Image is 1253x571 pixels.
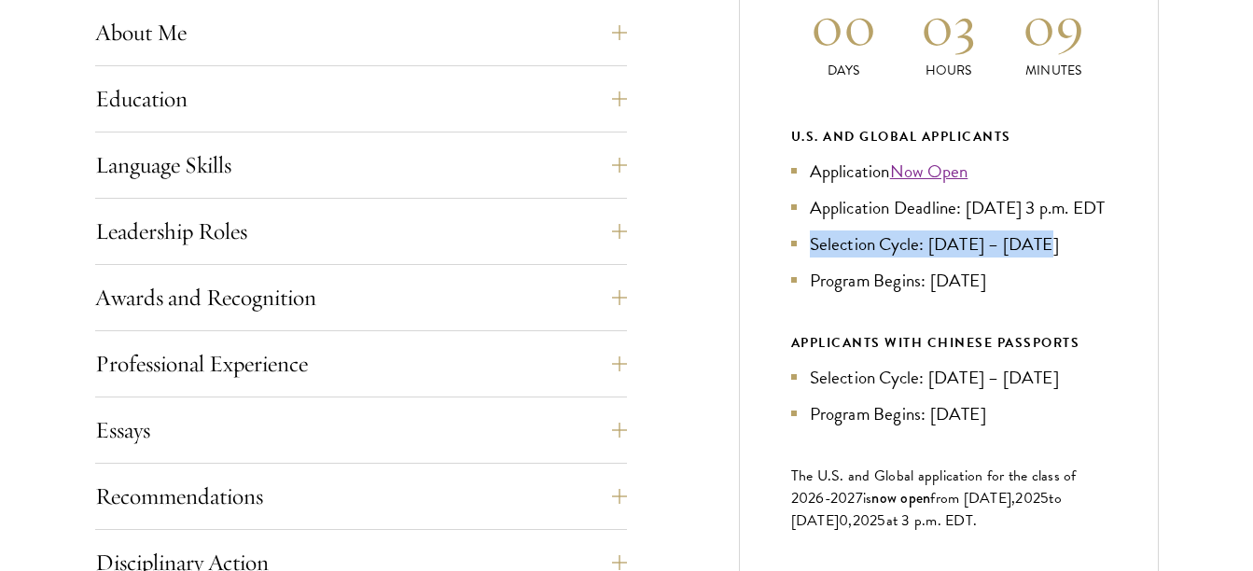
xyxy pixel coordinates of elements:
span: 6 [815,487,824,509]
button: Leadership Roles [95,209,627,254]
span: 7 [856,487,863,509]
div: APPLICANTS WITH CHINESE PASSPORTS [791,331,1107,355]
p: Days [791,61,897,80]
span: The U.S. and Global application for the class of 202 [791,465,1077,509]
p: Hours [896,61,1001,80]
span: 0 [839,509,848,532]
button: Recommendations [95,474,627,519]
span: 5 [1040,487,1049,509]
span: at 3 p.m. EDT. [886,509,978,532]
span: , [848,509,852,532]
span: from [DATE], [930,487,1015,509]
span: -202 [825,487,856,509]
li: Program Begins: [DATE] [791,400,1107,427]
span: now open [871,487,930,508]
button: Education [95,77,627,121]
button: About Me [95,10,627,55]
span: to [DATE] [791,487,1062,532]
span: 202 [1015,487,1040,509]
span: is [863,487,872,509]
a: Now Open [890,158,968,185]
button: Essays [95,408,627,453]
span: 5 [877,509,885,532]
li: Application Deadline: [DATE] 3 p.m. EDT [791,194,1107,221]
button: Language Skills [95,143,627,188]
p: Minutes [1001,61,1107,80]
div: U.S. and Global Applicants [791,125,1107,148]
li: Application [791,158,1107,185]
li: Selection Cycle: [DATE] – [DATE] [791,364,1107,391]
span: 202 [853,509,878,532]
li: Program Begins: [DATE] [791,267,1107,294]
button: Awards and Recognition [95,275,627,320]
li: Selection Cycle: [DATE] – [DATE] [791,230,1107,258]
button: Professional Experience [95,341,627,386]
